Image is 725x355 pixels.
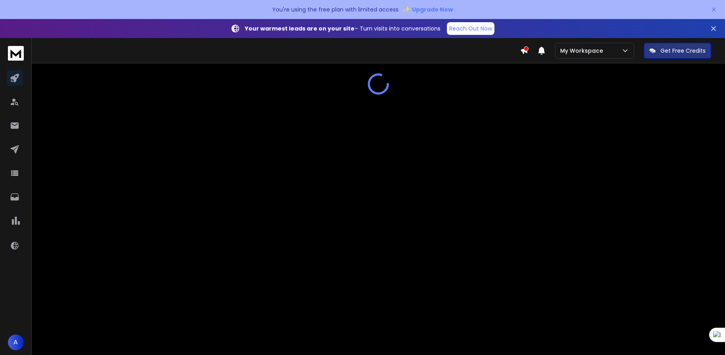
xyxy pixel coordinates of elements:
[402,4,410,15] span: ✨
[8,334,24,350] button: A
[447,22,494,35] a: Reach Out Now
[560,47,606,55] p: My Workspace
[272,6,399,13] p: You're using the free plan with limited access
[412,6,453,13] span: Upgrade Now
[449,25,492,32] p: Reach Out Now
[8,46,24,61] img: logo
[660,47,706,55] p: Get Free Credits
[245,25,441,32] p: – Turn visits into conversations
[245,25,355,32] strong: Your warmest leads are on your site
[402,2,453,17] button: ✨Upgrade Now
[644,43,711,59] button: Get Free Credits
